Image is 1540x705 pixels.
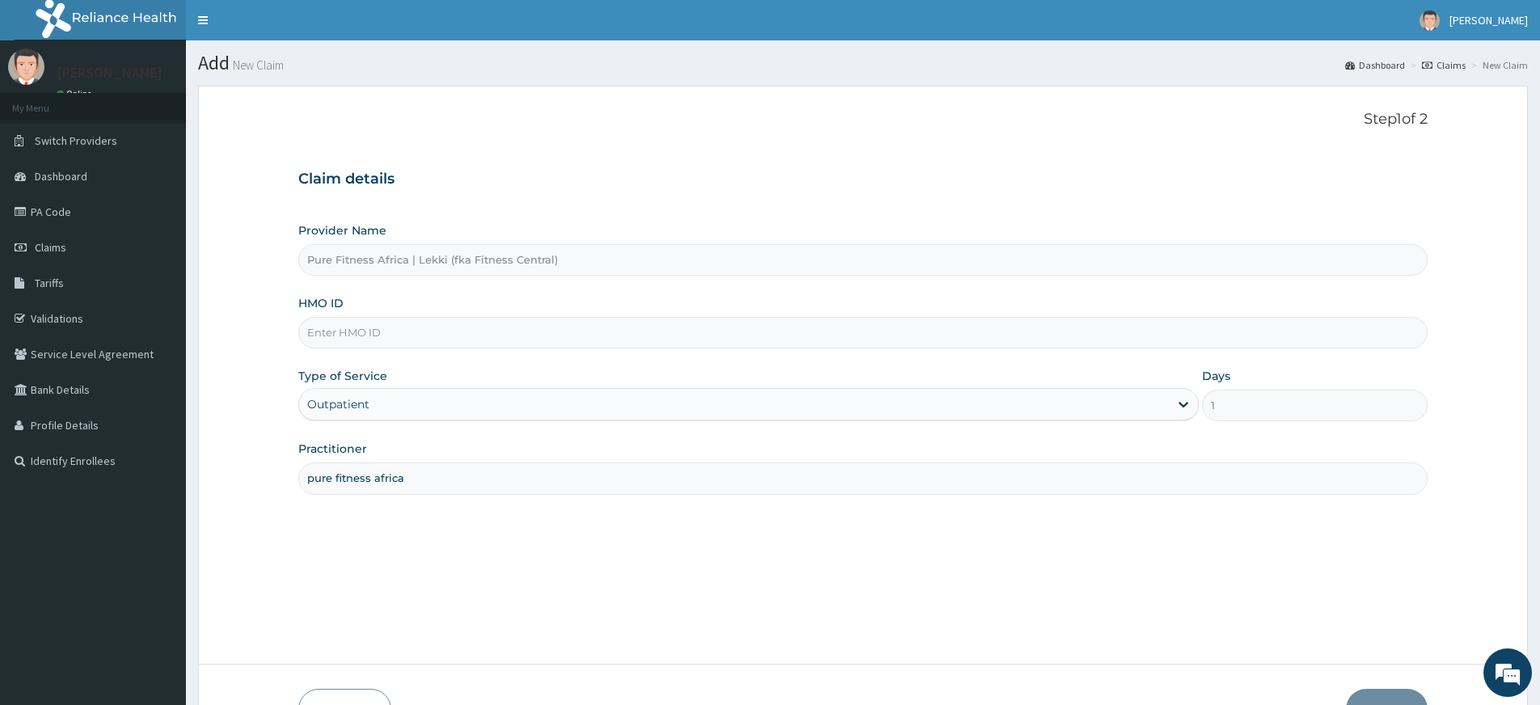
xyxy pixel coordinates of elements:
[298,111,1428,129] p: Step 1 of 2
[1202,368,1230,384] label: Days
[1467,58,1528,72] li: New Claim
[298,441,367,457] label: Practitioner
[298,295,344,311] label: HMO ID
[1449,13,1528,27] span: [PERSON_NAME]
[298,462,1428,494] input: Enter Name
[298,171,1428,188] h3: Claim details
[1420,11,1440,31] img: User Image
[35,276,64,290] span: Tariffs
[298,317,1428,348] input: Enter HMO ID
[8,49,44,85] img: User Image
[57,88,95,99] a: Online
[57,65,162,80] p: [PERSON_NAME]
[198,53,1528,74] h1: Add
[35,133,117,148] span: Switch Providers
[298,222,386,239] label: Provider Name
[1345,58,1405,72] a: Dashboard
[35,169,87,184] span: Dashboard
[35,240,66,255] span: Claims
[298,368,387,384] label: Type of Service
[1422,58,1466,72] a: Claims
[230,59,284,71] small: New Claim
